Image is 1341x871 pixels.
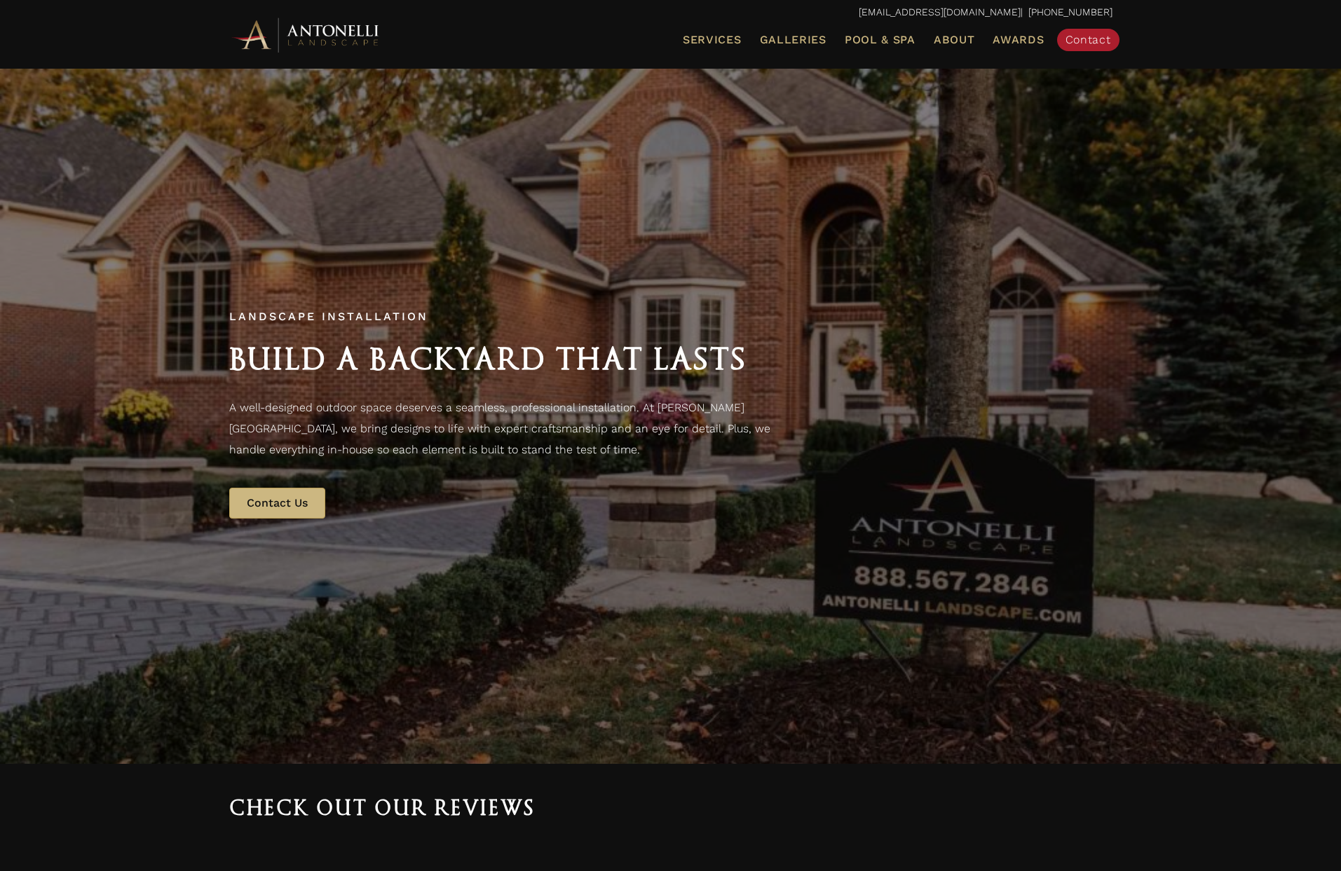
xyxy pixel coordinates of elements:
span: Contact [1066,33,1111,46]
a: Galleries [754,31,832,49]
span: Services [683,34,742,46]
a: About [928,31,981,49]
img: Antonelli Horizontal Logo [229,15,383,54]
span: Contact Us [247,496,308,509]
a: Services [677,31,747,49]
span: Landscape Installation [229,310,428,323]
span: About [934,34,975,46]
a: [EMAIL_ADDRESS][DOMAIN_NAME] [859,6,1021,18]
a: Contact Us [229,488,325,519]
a: Awards [987,31,1049,49]
p: A well-designed outdoor space deserves a seamless, professional installation. At [PERSON_NAME][GE... [229,397,776,460]
span: Galleries [760,33,826,46]
span: Build a Backyard That Lasts [229,341,747,376]
span: Awards [993,33,1044,46]
a: Pool & Spa [839,31,921,49]
p: | [PHONE_NUMBER] [229,4,1112,22]
span: Pool & Spa [845,33,915,46]
span: Check out our reviews [229,796,536,820]
a: Contact [1057,29,1119,51]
